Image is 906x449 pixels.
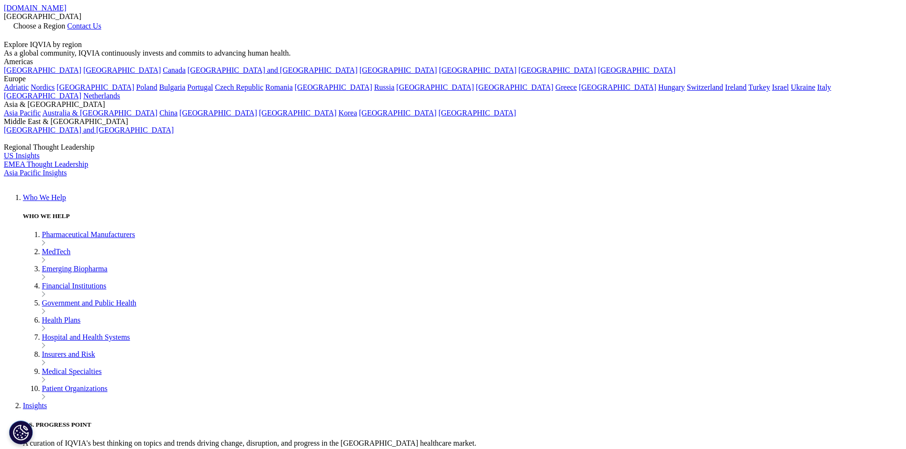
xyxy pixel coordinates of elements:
a: Patient Organizations [42,384,107,392]
div: Asia & [GEOGRAPHIC_DATA] [4,100,902,109]
div: Americas [4,57,902,66]
a: Ireland [725,83,747,91]
a: Australia & [GEOGRAPHIC_DATA] [42,109,157,117]
a: Hungary [658,83,685,91]
a: US Insights [4,152,39,160]
a: [GEOGRAPHIC_DATA] [4,66,81,74]
a: Insights [23,401,47,410]
button: Cookies Settings [9,420,33,444]
a: Greece [555,83,577,91]
a: Portugal [187,83,213,91]
a: [GEOGRAPHIC_DATA] [359,109,437,117]
a: [GEOGRAPHIC_DATA] [179,109,257,117]
a: [GEOGRAPHIC_DATA] and [GEOGRAPHIC_DATA] [4,126,174,134]
a: [GEOGRAPHIC_DATA] [259,109,337,117]
a: Korea [339,109,357,117]
a: EMEA Thought Leadership [4,160,88,168]
a: Financial Institutions [42,282,107,290]
a: Medical Specialties [42,367,102,375]
a: Turkey [749,83,770,91]
a: [GEOGRAPHIC_DATA] [439,66,516,74]
a: [GEOGRAPHIC_DATA] [83,66,161,74]
a: [GEOGRAPHIC_DATA] [579,83,656,91]
a: [GEOGRAPHIC_DATA] [476,83,554,91]
a: Netherlands [83,92,120,100]
a: Insurers and Risk [42,350,95,358]
a: Israel [772,83,789,91]
a: Ukraine [791,83,816,91]
h5: U.S. PROGRESS POINT [23,421,902,429]
a: [DOMAIN_NAME] [4,4,67,12]
div: [GEOGRAPHIC_DATA] [4,12,902,21]
a: [GEOGRAPHIC_DATA] [360,66,437,74]
a: Romania [265,83,293,91]
a: Adriatic [4,83,29,91]
a: MedTech [42,248,70,256]
a: Government and Public Health [42,299,136,307]
a: Russia [374,83,395,91]
a: [GEOGRAPHIC_DATA] [438,109,516,117]
a: Pharmaceutical Manufacturers [42,230,135,239]
div: Middle East & [GEOGRAPHIC_DATA] [4,117,902,126]
a: [GEOGRAPHIC_DATA] [295,83,372,91]
div: As a global community, IQVIA continuously invests and commits to advancing human health. [4,49,902,57]
a: Nordics [30,83,55,91]
div: Europe [4,75,902,83]
a: [GEOGRAPHIC_DATA] [518,66,596,74]
a: Health Plans [42,316,80,324]
a: Hospital and Health Systems [42,333,130,341]
a: Asia Pacific Insights [4,169,67,177]
div: Regional Thought Leadership [4,143,902,152]
h5: WHO WE HELP [23,212,902,220]
a: Bulgaria [159,83,185,91]
a: Contact Us [67,22,101,30]
p: A curation of IQVIA's best thinking on topics and trends driving change, disruption, and progress... [23,439,902,448]
a: [GEOGRAPHIC_DATA] [4,92,81,100]
span: Choose a Region [13,22,65,30]
a: China [159,109,177,117]
div: Explore IQVIA by region [4,40,902,49]
a: [GEOGRAPHIC_DATA] [57,83,134,91]
a: Switzerland [687,83,723,91]
a: [GEOGRAPHIC_DATA] [396,83,474,91]
a: [GEOGRAPHIC_DATA] [598,66,675,74]
a: Emerging Biopharma [42,265,107,273]
a: Poland [136,83,157,91]
a: Who We Help [23,193,66,201]
a: [GEOGRAPHIC_DATA] and [GEOGRAPHIC_DATA] [187,66,357,74]
a: Italy [817,83,831,91]
a: Canada [163,66,185,74]
a: Czech Republic [215,83,263,91]
a: Asia Pacific [4,109,41,117]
